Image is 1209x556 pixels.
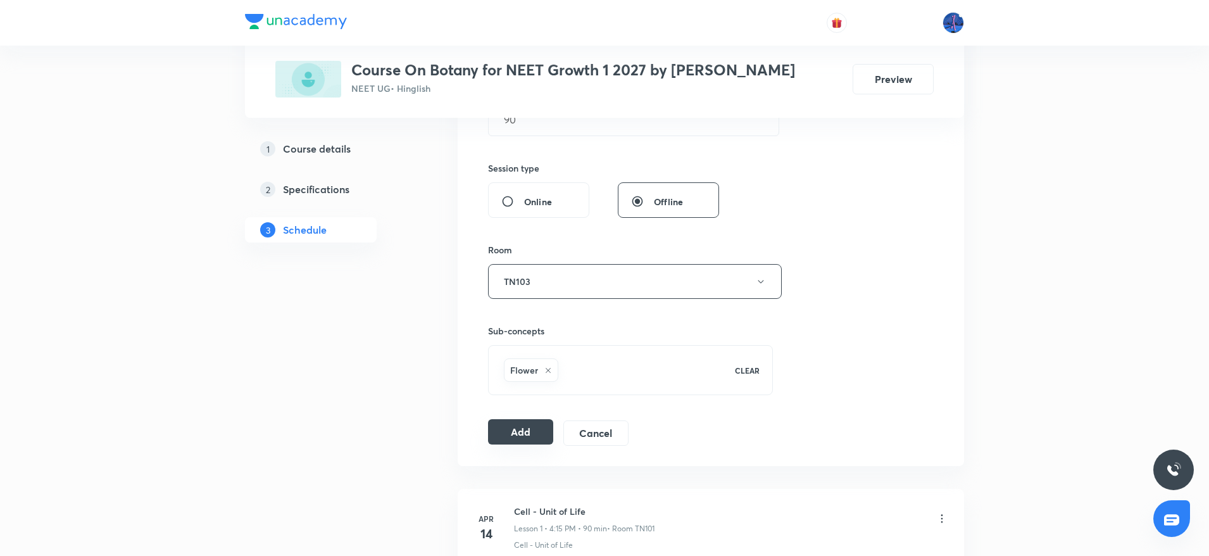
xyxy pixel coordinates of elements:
[245,136,417,161] a: 1Course details
[488,419,553,445] button: Add
[514,523,607,534] p: Lesson 1 • 4:15 PM • 90 min
[488,264,782,299] button: TN103
[654,195,683,208] span: Offline
[607,523,655,534] p: • Room TN101
[510,363,538,377] h6: Flower
[283,141,351,156] h5: Course details
[514,540,573,551] p: Cell - Unit of Life
[351,82,795,95] p: NEET UG • Hinglish
[488,324,773,338] h6: Sub-concepts
[351,61,795,79] h3: Course On Botany for NEET Growth 1 2027 by [PERSON_NAME]
[1166,462,1181,477] img: ttu
[260,222,275,237] p: 3
[245,177,417,202] a: 2Specifications
[943,12,964,34] img: Mahesh Bhat
[283,222,327,237] h5: Schedule
[245,14,347,32] a: Company Logo
[489,103,779,136] input: 90
[245,14,347,29] img: Company Logo
[524,195,552,208] span: Online
[283,182,349,197] h5: Specifications
[735,365,760,376] p: CLEAR
[488,161,539,175] h6: Session type
[514,505,655,518] h6: Cell - Unit of Life
[260,141,275,156] p: 1
[827,13,847,33] button: avatar
[473,513,499,524] h6: Apr
[831,17,843,28] img: avatar
[563,420,629,446] button: Cancel
[260,182,275,197] p: 2
[275,61,341,98] img: 7B2DE88E-4685-408F-944D-038DDB2AA72F_plus.png
[853,64,934,94] button: Preview
[473,524,499,543] h4: 14
[488,243,512,256] h6: Room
